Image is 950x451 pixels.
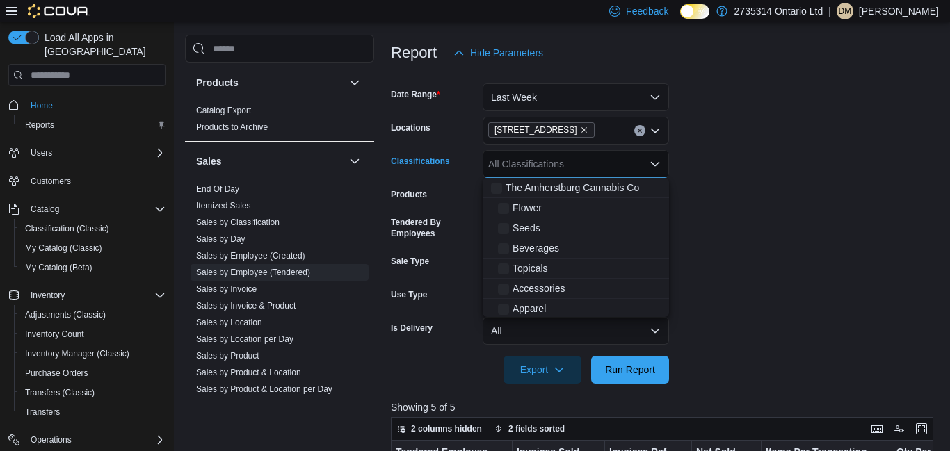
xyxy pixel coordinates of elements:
button: Keyboard shortcuts [869,420,885,437]
label: Products [391,189,427,200]
a: Sales by Invoice & Product [196,301,296,311]
label: Classifications [391,156,450,167]
button: Products [196,76,344,90]
button: Purchase Orders [14,363,171,383]
img: Cova [28,4,90,18]
button: Sales [196,154,344,168]
a: Sales by Invoice [196,284,257,294]
button: Customers [3,171,171,191]
button: Flower [483,198,669,218]
span: Customers [25,172,166,190]
a: End Of Day [196,184,239,194]
span: Catalog Export [196,105,251,116]
button: Open list of options [650,125,661,136]
button: Inventory Manager (Classic) [14,344,171,363]
span: Catalog [25,201,166,218]
button: Users [3,143,171,163]
button: Transfers (Classic) [14,383,171,402]
label: Date Range [391,89,440,100]
a: Home [25,97,58,114]
button: Adjustments (Classic) [14,305,171,325]
span: Users [31,147,52,158]
button: Operations [25,432,77,448]
span: Seeds [513,221,540,235]
span: Inventory Count [19,326,166,343]
span: Home [31,100,53,111]
span: My Catalog (Classic) [19,240,166,256]
span: Sales by Invoice [196,284,257,295]
span: Operations [31,434,72,445]
span: Inventory Count [25,329,84,340]
label: Locations [391,122,430,133]
label: Sale Type [391,256,429,267]
a: Transfers (Classic) [19,384,100,401]
a: Reports [19,117,60,133]
button: Topicals [483,259,669,279]
p: Showing 5 of 5 [391,400,939,414]
span: Sales by Product [196,350,259,361]
span: Beverages [513,241,559,255]
button: Home [3,95,171,115]
span: Inventory Manager (Classic) [25,348,129,359]
a: Sales by Classification [196,218,280,227]
span: Transfers (Classic) [19,384,166,401]
a: Sales by Day [196,234,245,244]
span: Sales by Location [196,317,262,328]
span: Home [25,96,166,113]
button: Catalog [25,201,65,218]
span: Reports [19,117,166,133]
button: Run Report [591,356,669,384]
span: Hide Parameters [470,46,543,60]
span: Sales by Classification [196,217,280,228]
span: Itemized Sales [196,200,251,211]
span: Inventory Manager (Classic) [19,345,166,362]
h3: Sales [196,154,222,168]
a: Customers [25,173,77,190]
button: The Amherstburg Cannabis Co [483,178,669,198]
a: Classification (Classic) [19,220,115,237]
span: Transfers [19,404,166,420]
input: Dark Mode [680,4,709,19]
button: My Catalog (Beta) [14,258,171,277]
a: Sales by Product [196,351,259,361]
button: Accessories [483,279,669,299]
label: Tendered By Employees [391,217,477,239]
p: [PERSON_NAME] [859,3,939,19]
h3: Report [391,44,437,61]
a: Inventory Count [19,326,90,343]
span: Load All Apps in [GEOGRAPHIC_DATA] [39,31,166,58]
button: Classification (Classic) [14,219,171,238]
button: Close list of options [650,158,661,170]
span: Purchase Orders [25,368,88,379]
label: Use Type [391,289,427,300]
span: My Catalog (Beta) [25,262,92,273]
button: 2 columns hidden [392,420,488,437]
span: 2 fields sorted [508,423,565,434]
a: My Catalog (Classic) [19,240,108,256]
button: Remove 268 Sandwich St S from selection in this group [580,126,588,134]
a: Products to Archive [196,122,268,132]
a: Sales by Location per Day [196,334,293,344]
button: Export [504,356,581,384]
button: Seeds [483,218,669,238]
button: All [483,317,669,345]
a: Itemized Sales [196,201,251,211]
span: Accessories [513,281,565,295]
button: My Catalog (Classic) [14,238,171,258]
span: Sales by Employee (Created) [196,250,305,261]
span: Flower [513,201,542,215]
button: 2 fields sorted [489,420,570,437]
a: Sales by Product & Location per Day [196,384,332,394]
span: Export [512,356,573,384]
span: Feedback [626,4,668,18]
a: Catalog Export [196,106,251,115]
a: Purchase Orders [19,365,94,382]
span: Operations [25,432,166,448]
span: The Amherstburg Cannabis Co [506,181,639,195]
span: [STREET_ADDRESS] [494,123,577,137]
span: Sales by Product & Location [196,367,301,378]
button: Last Week [483,83,669,111]
div: Products [185,102,374,141]
span: 268 Sandwich St S [488,122,595,138]
button: Operations [3,430,171,450]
